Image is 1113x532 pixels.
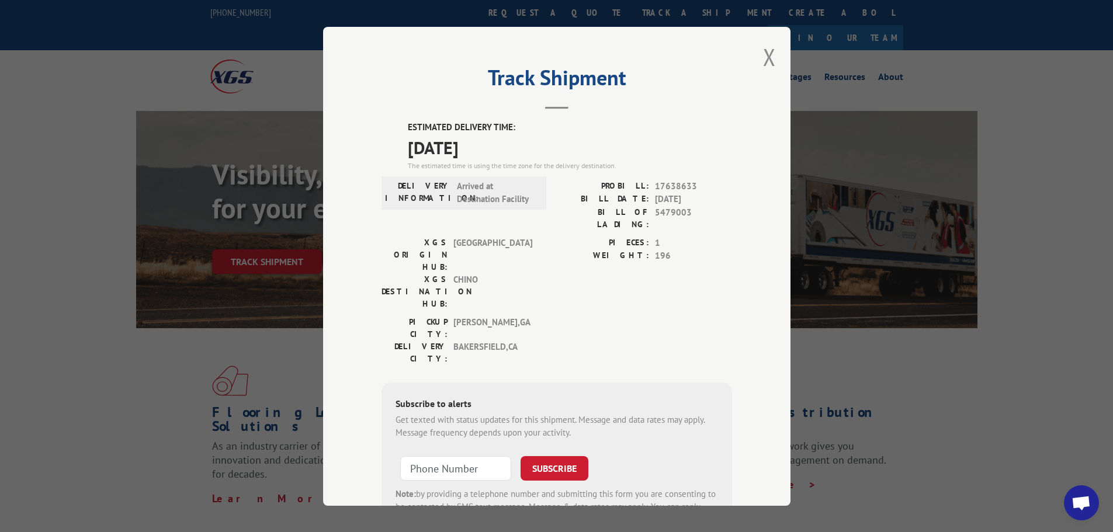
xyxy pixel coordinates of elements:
[557,236,649,249] label: PIECES:
[557,206,649,230] label: BILL OF LADING:
[557,193,649,206] label: BILL DATE:
[453,315,532,340] span: [PERSON_NAME] , GA
[382,236,448,273] label: XGS ORIGIN HUB:
[453,236,532,273] span: [GEOGRAPHIC_DATA]
[408,134,732,160] span: [DATE]
[396,396,718,413] div: Subscribe to alerts
[763,41,776,72] button: Close modal
[1064,485,1099,520] div: Open chat
[453,273,532,310] span: CHINO
[521,455,588,480] button: SUBSCRIBE
[655,179,732,193] span: 17638633
[408,121,732,134] label: ESTIMATED DELIVERY TIME:
[396,413,718,439] div: Get texted with status updates for this shipment. Message and data rates may apply. Message frequ...
[382,69,732,92] h2: Track Shipment
[557,249,649,263] label: WEIGHT:
[557,179,649,193] label: PROBILL:
[655,193,732,206] span: [DATE]
[382,315,448,340] label: PICKUP CITY:
[385,179,451,206] label: DELIVERY INFORMATION:
[382,273,448,310] label: XGS DESTINATION HUB:
[457,179,536,206] span: Arrived at Destination Facility
[655,206,732,230] span: 5479003
[453,340,532,364] span: BAKERSFIELD , CA
[655,249,732,263] span: 196
[655,236,732,249] span: 1
[400,455,511,480] input: Phone Number
[396,487,718,527] div: by providing a telephone number and submitting this form you are consenting to be contacted by SM...
[382,340,448,364] label: DELIVERY CITY:
[396,488,416,499] strong: Note:
[408,160,732,171] div: The estimated time is using the time zone for the delivery destination.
